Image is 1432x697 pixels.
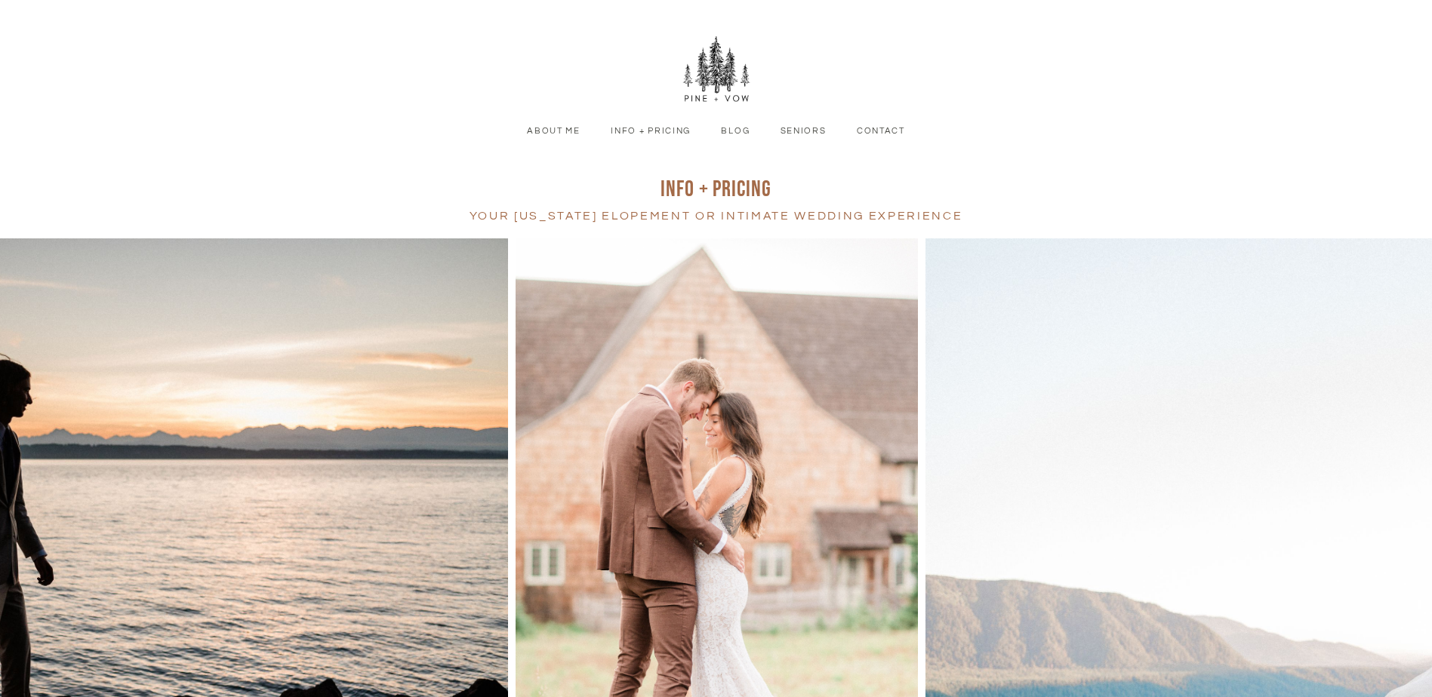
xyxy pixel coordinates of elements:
a: Blog [710,124,761,138]
a: About Me [516,124,592,138]
a: Info + Pricing [599,124,702,138]
span: INFO + pRICING [661,176,771,203]
a: Seniors [768,124,837,138]
a: Contact [845,124,916,138]
h4: your [US_STATE] Elopement or intimate wedding experience [275,206,1158,226]
img: Pine + Vow [682,36,750,104]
